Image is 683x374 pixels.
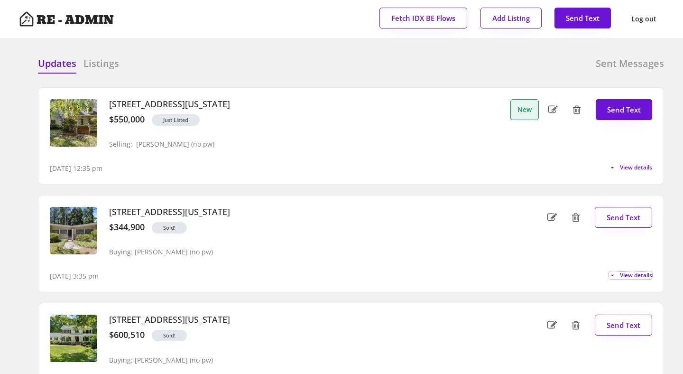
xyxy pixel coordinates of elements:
[620,272,652,278] span: View details
[37,14,114,27] h4: RE - ADMIN
[50,207,97,254] img: 20250901211729121139000000-o.jpg
[109,207,505,217] h3: [STREET_ADDRESS][US_STATE]
[50,99,97,147] img: 20251008144350717100000000-o.jpg
[19,11,34,27] img: Artboard%201%20copy%203.svg
[596,99,652,120] button: Send Text
[595,207,652,228] button: Send Text
[109,356,213,365] div: Buying: [PERSON_NAME] (no pw)
[109,114,145,125] div: $550,000
[152,114,200,126] button: Just Listed
[152,222,187,234] button: Sold!
[83,57,119,70] h6: Listings
[480,8,542,28] button: Add Listing
[109,140,214,149] div: Selling: [PERSON_NAME] (no pw)
[109,330,145,340] div: $600,510
[38,57,76,70] h6: Updates
[609,271,652,279] button: View details
[50,271,99,281] div: [DATE] 3:35 pm
[152,330,187,341] button: Sold!
[620,165,652,170] span: View details
[109,315,505,325] h3: [STREET_ADDRESS][US_STATE]
[109,248,213,256] div: Buying: [PERSON_NAME] (no pw)
[609,164,652,171] button: View details
[50,164,102,173] div: [DATE] 12:35 pm
[595,315,652,336] button: Send Text
[554,8,611,28] button: Send Text
[596,57,664,70] h6: Sent Messages
[379,8,467,28] button: Fetch IDX BE Flows
[109,222,145,233] div: $344,900
[50,315,97,362] img: 20250903185555360871000000-o.jpg
[624,8,664,30] button: Log out
[109,99,506,110] h3: [STREET_ADDRESS][US_STATE]
[510,99,539,120] button: New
